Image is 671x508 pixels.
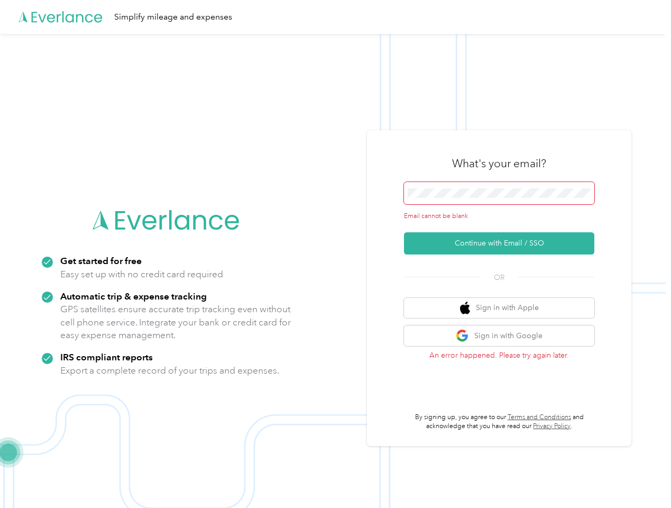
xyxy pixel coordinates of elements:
[460,302,471,315] img: apple logo
[60,364,279,377] p: Export a complete record of your trips and expenses.
[404,232,594,255] button: Continue with Email / SSO
[481,272,518,283] span: OR
[456,329,469,342] img: google logo
[60,268,223,281] p: Easy set up with no credit card required
[60,291,207,302] strong: Automatic trip & expense tracking
[114,11,232,24] div: Simplify mileage and expenses
[404,413,594,431] p: By signing up, you agree to our and acknowledge that you have read our .
[60,303,291,342] p: GPS satellites ensure accurate trip tracking even without cell phone service. Integrate your bank...
[508,413,571,421] a: Terms and Conditions
[404,325,594,346] button: google logoSign in with Google
[60,255,142,266] strong: Get started for free
[404,212,594,221] div: Email cannot be blank
[404,350,594,361] p: An error happened. Please try again later.
[452,156,546,171] h3: What's your email?
[60,351,153,362] strong: IRS compliant reports
[404,298,594,319] button: apple logoSign in with Apple
[533,422,571,430] a: Privacy Policy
